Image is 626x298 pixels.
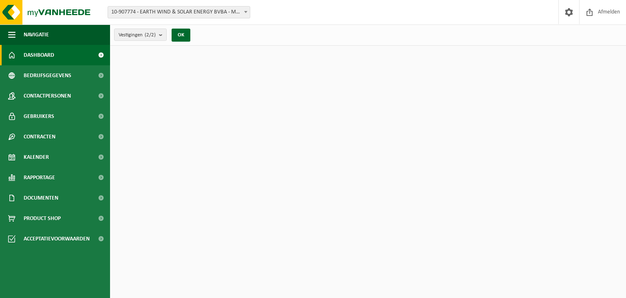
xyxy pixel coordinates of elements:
span: Bedrijfsgegevens [24,65,71,86]
button: OK [172,29,190,42]
span: Rapportage [24,167,55,188]
span: Dashboard [24,45,54,65]
span: Documenten [24,188,58,208]
count: (2/2) [145,32,156,38]
span: Product Shop [24,208,61,229]
span: Gebruikers [24,106,54,127]
span: 10-907774 - EARTH WIND & SOLAR ENERGY BVBA - MERCHTEM [108,7,250,18]
span: Contracten [24,127,55,147]
span: 10-907774 - EARTH WIND & SOLAR ENERGY BVBA - MERCHTEM [108,6,250,18]
span: Navigatie [24,24,49,45]
button: Vestigingen(2/2) [114,29,167,41]
span: Vestigingen [119,29,156,41]
span: Kalender [24,147,49,167]
span: Contactpersonen [24,86,71,106]
span: Acceptatievoorwaarden [24,229,90,249]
